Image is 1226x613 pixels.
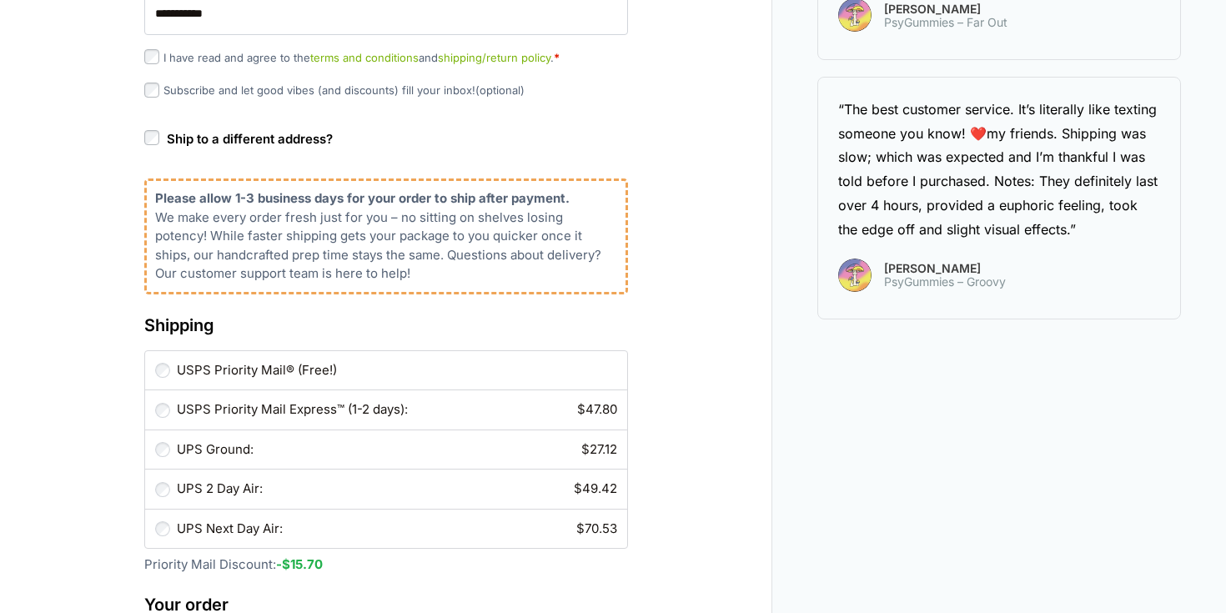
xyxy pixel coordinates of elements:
[438,51,550,64] a: shipping/return policy
[144,49,159,64] input: I have read and agree to theterms and conditionsandshipping/return policy.
[574,480,617,496] bdi: 49.42
[884,263,1006,274] span: [PERSON_NAME]
[144,51,560,64] label: I have read and agree to the and .
[884,16,1007,29] span: PsyGummies – Far Out
[177,520,617,539] label: UPS Next Day Air:
[177,361,617,380] label: USPS Priority Mail® (Free!)
[177,400,617,420] label: USPS Priority Mail Express™ (1-2 days):
[155,209,617,284] p: We make every order fresh just for you – no sitting on shelves losing potency! While faster shipp...
[144,294,628,575] div: Priority Mail Discount:
[155,190,570,206] b: Please allow 1-3 business days for your order to ship after payment.
[144,130,159,145] input: Ship to a different address?
[276,556,323,572] strong: -
[576,520,585,536] span: $
[177,480,617,499] label: UPS 2 Day Air:
[577,401,585,417] span: $
[577,401,617,417] bdi: 47.80
[144,83,159,98] input: Subscribe and let good vibes (and discounts) fill your inbox!(optional)
[282,556,323,572] bdi: 15.70
[574,480,582,496] span: $
[177,440,617,460] label: UPS Ground:
[884,275,1006,289] span: PsyGummies – Groovy
[838,98,1160,242] div: “The best customer service. It’s literally like texting someone you know! ❤️my friends. Shipping ...
[310,51,419,64] a: terms and conditions
[581,441,617,457] bdi: 27.12
[576,520,617,536] bdi: 70.53
[167,131,333,147] span: Ship to a different address?
[884,3,1007,15] span: [PERSON_NAME]
[581,441,590,457] span: $
[144,313,628,338] h3: Shipping
[144,83,525,97] label: Subscribe and let good vibes (and discounts) fill your inbox!
[282,556,290,572] span: $
[475,83,525,97] span: (optional)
